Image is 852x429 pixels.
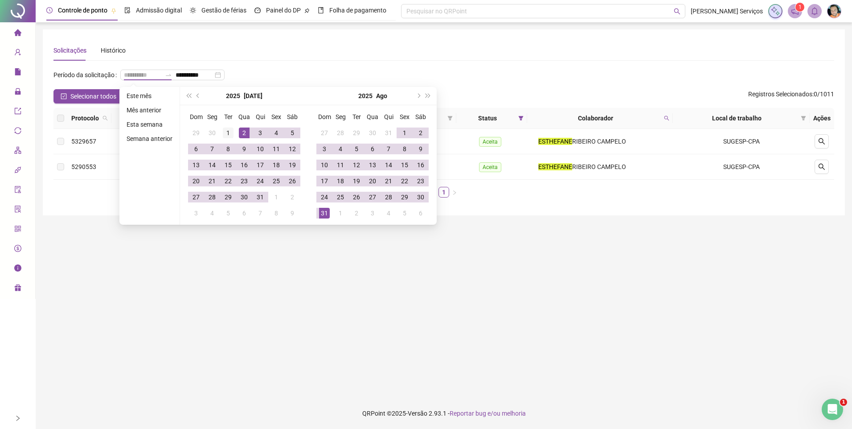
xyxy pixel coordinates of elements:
div: 12 [351,160,362,170]
th: Sex [397,109,413,125]
span: swap-right [165,71,172,78]
div: 26 [287,176,298,186]
div: 8 [223,144,233,154]
div: 2 [415,128,426,138]
span: Protocolo [71,113,99,123]
div: 1 [335,208,346,219]
div: 20 [367,176,378,186]
div: 30 [415,192,426,202]
div: 6 [415,208,426,219]
td: 2025-07-29 [220,189,236,205]
div: 18 [271,160,282,170]
td: 2025-07-10 [252,141,268,157]
span: [PERSON_NAME] Serviços [691,6,763,16]
div: 29 [191,128,201,138]
span: 5290553 [71,163,96,170]
button: month panel [244,87,262,105]
span: filter [516,111,525,125]
div: 25 [335,192,346,202]
td: 2025-07-25 [268,173,284,189]
span: search [818,163,825,170]
div: 5 [287,128,298,138]
td: 2025-08-09 [284,205,300,221]
span: Admissão digital [136,7,182,14]
span: sun [190,7,196,13]
div: 9 [287,208,298,219]
span: bell [811,7,819,15]
div: 7 [383,144,394,154]
div: 9 [239,144,250,154]
td: 2025-08-11 [332,157,348,173]
td: 2025-08-07 [381,141,397,157]
span: search [674,8,680,15]
div: 3 [191,208,201,219]
td: 2025-08-02 [413,125,429,141]
div: Solicitações [53,45,86,55]
td: 2025-07-21 [204,173,220,189]
td: 2025-07-30 [236,189,252,205]
div: 12 [287,144,298,154]
div: Histórico [101,45,126,55]
div: 7 [207,144,217,154]
th: Qua [236,109,252,125]
div: 1 [271,192,282,202]
div: 5 [223,208,233,219]
th: Seg [332,109,348,125]
span: Versão [408,410,427,417]
td: 2025-08-31 [316,205,332,221]
div: 18 [335,176,346,186]
td: 2025-08-03 [188,205,204,221]
td: 2025-07-17 [252,157,268,173]
td: 2025-07-22 [220,173,236,189]
td: 2025-07-14 [204,157,220,173]
div: 6 [239,208,250,219]
td: 2025-08-10 [316,157,332,173]
span: clock-circle [46,7,53,13]
a: 1 [439,187,449,197]
td: 2025-09-03 [365,205,381,221]
td: 2025-08-30 [413,189,429,205]
img: sparkle-icon.fc2bf0ac1784a2077858766a79e2daf3.svg [770,6,780,16]
td: 2025-07-06 [188,141,204,157]
div: 4 [207,208,217,219]
span: Status [460,113,515,123]
button: super-prev-year [184,87,193,105]
td: 2025-07-19 [284,157,300,173]
div: 1 [399,128,410,138]
td: 2025-07-11 [268,141,284,157]
td: 2025-09-01 [332,205,348,221]
span: filter [446,111,455,125]
button: month panel [376,87,387,105]
td: 2025-08-04 [332,141,348,157]
td: 2025-08-20 [365,173,381,189]
th: Seg [204,109,220,125]
td: 2025-08-01 [397,125,413,141]
div: 23 [239,176,250,186]
th: Dom [188,109,204,125]
span: dashboard [254,7,261,13]
td: 2025-07-28 [332,125,348,141]
span: qrcode [14,221,21,239]
div: 30 [239,192,250,202]
td: 2025-08-07 [252,205,268,221]
td: 2025-08-25 [332,189,348,205]
span: check-square [61,93,67,99]
div: 22 [223,176,233,186]
div: 6 [367,144,378,154]
div: 2 [287,192,298,202]
div: 31 [383,128,394,138]
span: filter [518,115,524,121]
span: RIBEIRO CAMPELO [572,163,626,170]
div: 10 [319,160,330,170]
td: 2025-08-28 [381,189,397,205]
div: 5 [399,208,410,219]
th: Sex [268,109,284,125]
td: 2025-08-27 [365,189,381,205]
td: 2025-08-12 [348,157,365,173]
span: to [165,71,172,78]
th: Ter [220,109,236,125]
td: 2025-08-18 [332,173,348,189]
span: solution [14,202,21,219]
div: 6 [191,144,201,154]
li: Próxima página [449,187,460,198]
